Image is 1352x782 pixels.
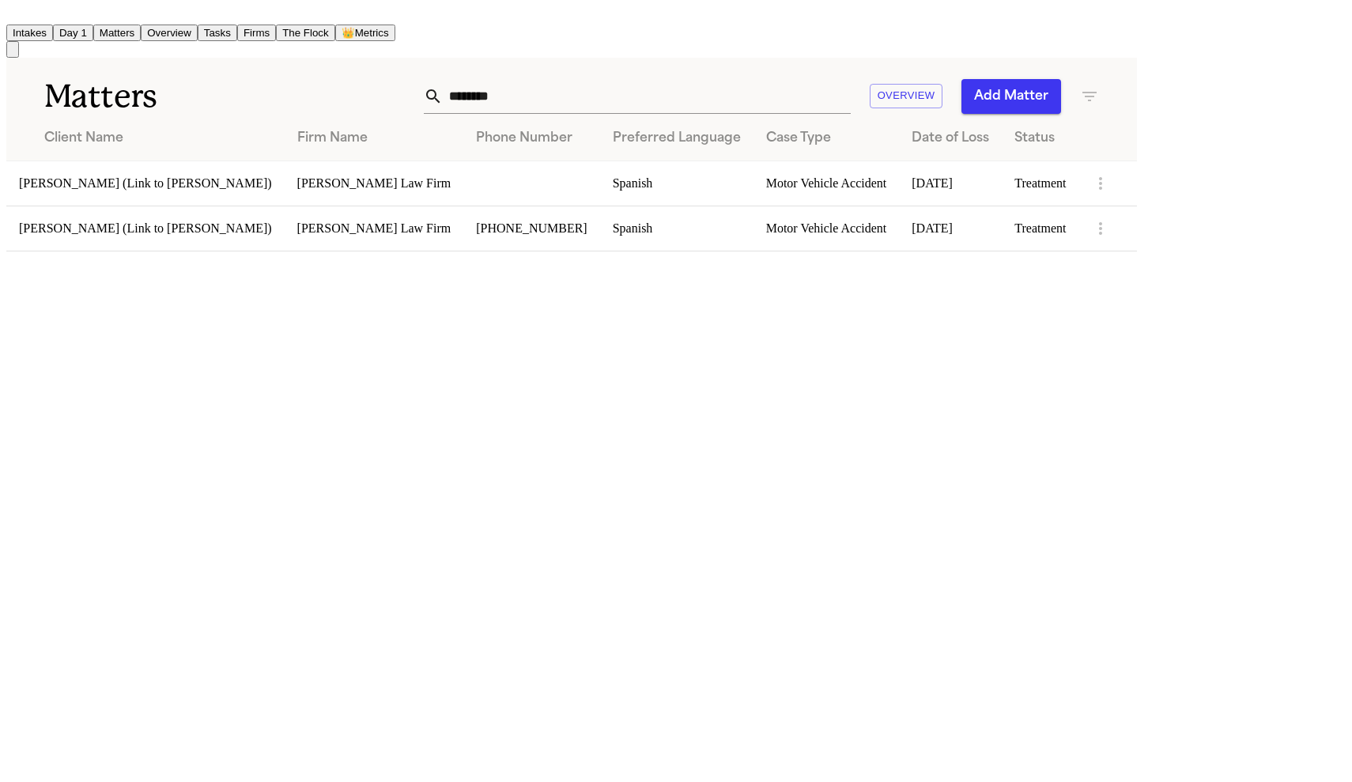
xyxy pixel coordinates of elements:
div: Firm Name [297,129,451,148]
div: Preferred Language [613,129,741,148]
button: Tasks [198,25,237,41]
button: Overview [870,84,943,108]
span: Metrics [355,27,389,39]
img: Finch Logo [6,6,25,21]
button: The Flock [276,25,335,41]
td: Motor Vehicle Accident [753,206,900,251]
button: Overview [141,25,198,41]
td: [DATE] [899,206,1002,251]
div: Date of Loss [912,129,989,148]
button: crownMetrics [335,25,395,41]
a: Matters [93,25,141,39]
a: Overview [141,25,198,39]
div: Client Name [44,129,272,148]
div: Status [1014,129,1066,148]
td: [PERSON_NAME] Law Firm [285,161,464,206]
td: [DATE] [899,161,1002,206]
div: Phone Number [476,129,587,148]
a: Day 1 [53,25,93,39]
a: crownMetrics [335,25,395,39]
td: Treatment [1002,161,1078,206]
td: [PERSON_NAME] (Link to [PERSON_NAME]) [6,161,285,206]
a: Home [6,10,25,24]
div: Case Type [766,129,887,148]
button: Matters [93,25,141,41]
a: The Flock [276,25,335,39]
button: Add Matter [961,79,1061,114]
span: crown [342,27,355,39]
td: [PERSON_NAME] Law Firm [285,206,464,251]
td: [PERSON_NAME] (Link to [PERSON_NAME]) [6,206,285,251]
a: Intakes [6,25,53,39]
a: Firms [237,25,276,39]
h1: Matters [44,77,335,116]
a: Tasks [198,25,237,39]
td: Treatment [1002,206,1078,251]
td: Motor Vehicle Accident [753,161,900,206]
button: Day 1 [53,25,93,41]
td: Spanish [600,161,753,206]
button: Intakes [6,25,53,41]
button: Firms [237,25,276,41]
td: Spanish [600,206,753,251]
td: [PHONE_NUMBER] [463,206,599,251]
